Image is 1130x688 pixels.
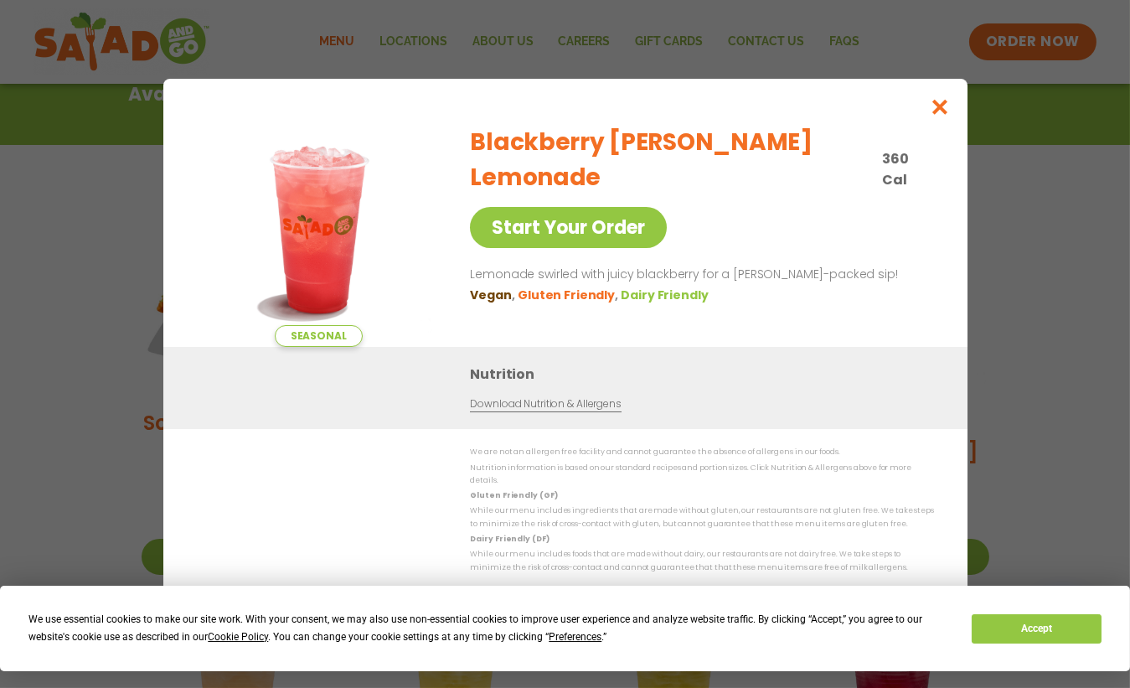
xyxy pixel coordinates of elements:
button: Close modal [912,79,967,135]
div: We use essential cookies to make our site work. With your consent, we may also use non-essential ... [28,611,952,646]
span: Seasonal [274,325,362,347]
strong: Gluten Friendly (GF) [470,490,557,500]
li: Vegan [470,286,518,303]
p: While our menu includes foods that are made without dairy, our restaurants are not dairy free. We... [470,548,934,574]
img: Featured product photo for Blackberry Bramble Lemonade [201,112,436,347]
li: Dairy Friendly [621,286,711,303]
p: Nutrition information is based on our standard recipes and portion sizes. Click Nutrition & Aller... [470,461,934,487]
span: Preferences [549,631,601,643]
li: Gluten Friendly [518,286,621,303]
h2: Blackberry [PERSON_NAME] Lemonade [470,125,872,195]
a: Start Your Order [470,207,667,248]
button: Accept [972,614,1101,644]
p: 360 Cal [882,148,927,190]
a: Download Nutrition & Allergens [470,396,621,412]
h3: Nutrition [470,364,942,385]
p: While our menu includes ingredients that are made without gluten, our restaurants are not gluten ... [470,504,934,530]
p: We are not an allergen free facility and cannot guarantee the absence of allergens in our foods. [470,446,934,458]
p: Lemonade swirled with juicy blackberry for a [PERSON_NAME]-packed sip! [470,265,927,285]
span: Cookie Policy [208,631,268,643]
strong: Dairy Friendly (DF) [470,534,549,544]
